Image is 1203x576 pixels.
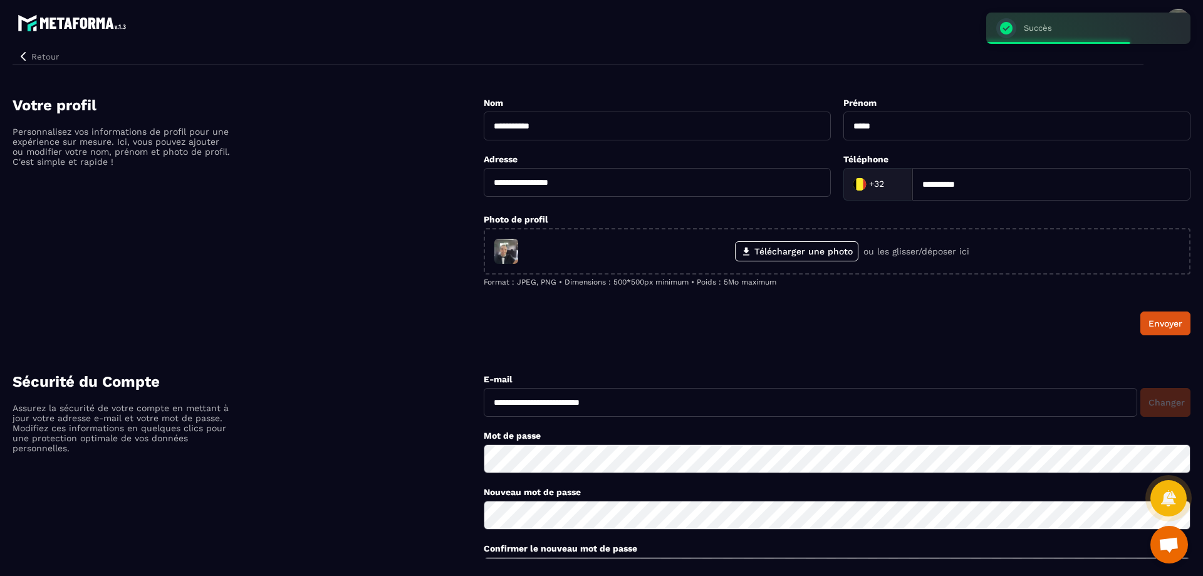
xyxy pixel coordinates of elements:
p: ou les glisser/déposer ici [863,246,969,256]
input: Search for option [887,175,899,194]
label: Adresse [484,154,518,164]
span: +32 [869,178,884,191]
label: Prénom [843,98,877,108]
h4: Votre profil [13,97,484,114]
button: Envoyer [1140,312,1190,335]
label: Confirmer le nouveau mot de passe [484,543,637,553]
label: Téléphone [843,154,888,164]
label: E-mail [484,374,513,384]
p: Format : JPEG, PNG • Dimensions : 500*500px minimum • Poids : 5Mo maximum [484,278,1190,286]
h4: Sécurité du Compte [13,373,484,390]
img: logo [18,11,130,34]
div: Ouvrir le chat [1150,526,1188,563]
label: Photo de profil [484,214,548,224]
label: Mot de passe [484,431,541,441]
div: Search for option [843,168,912,201]
label: Nouveau mot de passe [484,487,581,497]
p: Assurez la sécurité de votre compte en mettant à jour votre adresse e-mail et votre mot de passe.... [13,403,232,453]
p: Personnalisez vos informations de profil pour une expérience sur mesure. Ici, vous pouvez ajouter... [13,127,232,167]
button: Retour [13,48,64,65]
label: Télécharger une photo [735,241,858,261]
label: Nom [484,98,503,108]
img: Country Flag [847,172,872,197]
